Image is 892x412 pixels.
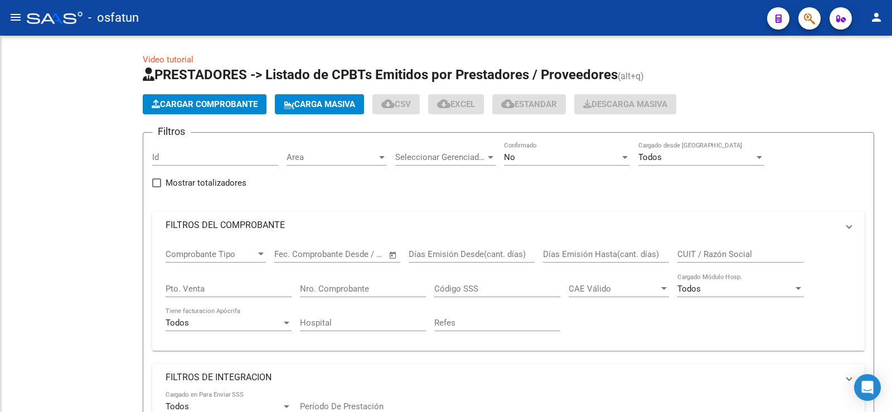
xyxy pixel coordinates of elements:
span: Todos [166,318,189,328]
button: EXCEL [428,94,484,114]
mat-icon: person [870,11,883,24]
span: Todos [677,284,701,294]
mat-expansion-panel-header: FILTROS DE INTEGRACION [152,364,865,391]
mat-icon: cloud_download [437,97,450,110]
mat-expansion-panel-header: FILTROS DEL COMPROBANTE [152,212,865,239]
button: Carga Masiva [275,94,364,114]
span: Area [287,152,377,162]
span: Cargar Comprobante [152,99,258,109]
span: No [504,152,515,162]
span: Estandar [501,99,557,109]
mat-icon: cloud_download [381,97,395,110]
button: Cargar Comprobante [143,94,266,114]
span: Comprobante Tipo [166,249,256,259]
span: Todos [166,401,189,411]
mat-panel-title: FILTROS DE INTEGRACION [166,371,838,384]
div: FILTROS DEL COMPROBANTE [152,239,865,351]
button: Estandar [492,94,566,114]
app-download-masive: Descarga masiva de comprobantes (adjuntos) [574,94,676,114]
span: (alt+q) [618,71,644,81]
button: Descarga Masiva [574,94,676,114]
input: Start date [274,249,311,259]
span: Seleccionar Gerenciador [395,152,486,162]
span: EXCEL [437,99,475,109]
span: - osfatun [88,6,139,30]
mat-panel-title: FILTROS DEL COMPROBANTE [166,219,838,231]
input: End date [321,249,375,259]
mat-icon: menu [9,11,22,24]
h3: Filtros [152,124,191,139]
span: Carga Masiva [284,99,355,109]
span: Mostrar totalizadores [166,176,246,190]
div: Open Intercom Messenger [854,374,881,401]
span: CSV [381,99,411,109]
span: Descarga Masiva [583,99,667,109]
span: Todos [638,152,662,162]
mat-icon: cloud_download [501,97,515,110]
a: Video tutorial [143,55,193,65]
span: CAE Válido [569,284,659,294]
button: Open calendar [387,249,400,261]
button: CSV [372,94,420,114]
span: PRESTADORES -> Listado de CPBTs Emitidos por Prestadores / Proveedores [143,67,618,83]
